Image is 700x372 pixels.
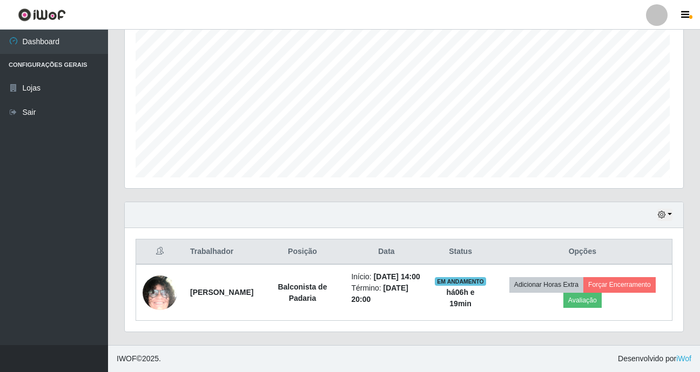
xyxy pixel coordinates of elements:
[493,239,672,265] th: Opções
[278,283,327,302] strong: Balconista de Padaria
[345,239,428,265] th: Data
[184,239,260,265] th: Trabalhador
[509,277,583,292] button: Adicionar Horas Extra
[143,255,177,330] img: 1743534132682.jpeg
[676,354,691,363] a: iWof
[435,277,486,286] span: EM ANDAMENTO
[190,288,253,297] strong: [PERSON_NAME]
[351,283,421,305] li: Término:
[563,293,602,308] button: Avaliação
[351,271,421,283] li: Início:
[260,239,345,265] th: Posição
[446,288,474,308] strong: há 06 h e 19 min
[618,353,691,364] span: Desenvolvido por
[117,353,161,364] span: © 2025 .
[374,272,420,281] time: [DATE] 14:00
[428,239,493,265] th: Status
[583,277,656,292] button: Forçar Encerramento
[18,8,66,22] img: CoreUI Logo
[117,354,137,363] span: IWOF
